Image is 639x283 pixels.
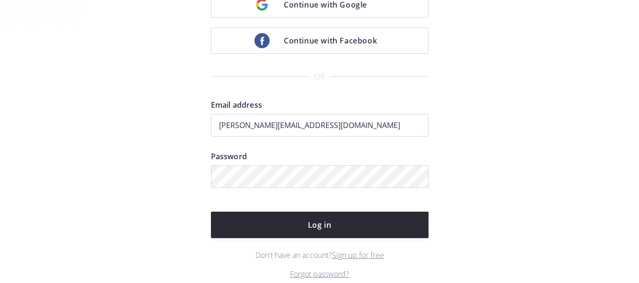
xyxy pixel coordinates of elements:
[290,269,349,279] a: Forgot password?
[592,236,628,272] iframe: Drift Widget Chat Controller
[211,99,429,114] label: Email address
[332,250,384,260] a: Sign up for free
[211,27,429,54] a: Continue with Facebook
[211,151,429,165] label: Password
[310,67,330,86] span: or
[211,249,429,261] p: Don't have an account?
[211,114,429,137] input: johndoe@realestate.com
[211,212,429,238] button: Log in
